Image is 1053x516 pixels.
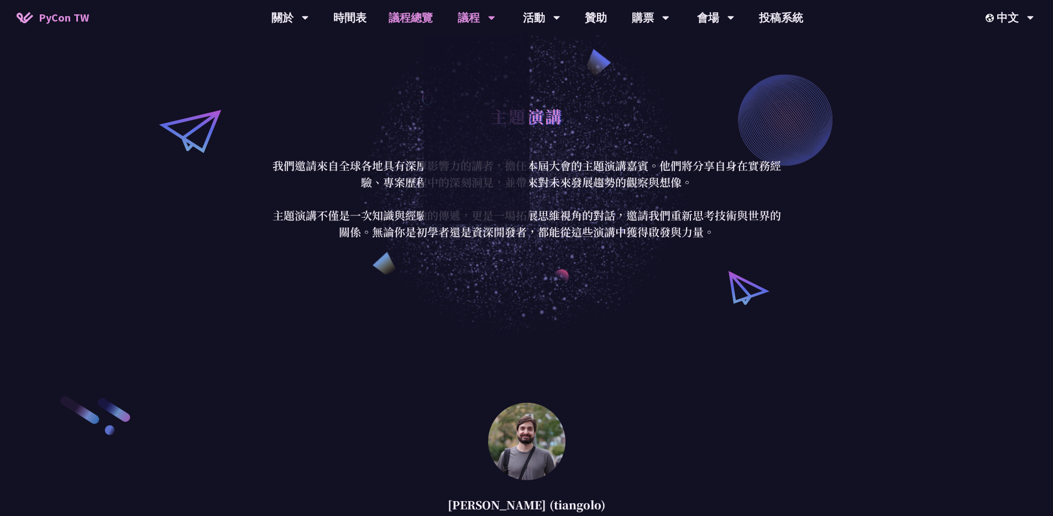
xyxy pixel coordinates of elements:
[17,12,33,23] img: Home icon of PyCon TW 2025
[488,403,565,480] img: Sebastián Ramírez (tiangolo)
[986,14,997,22] img: Locale Icon
[6,4,100,31] a: PyCon TW
[39,9,89,26] span: PyCon TW
[270,157,784,240] p: 我們邀請來自全球各地具有深厚影響力的講者，擔任本屆大會的主題演講嘉賓。他們將分享自身在實務經驗、專案歷程中的深刻洞見，並帶來對未來發展趨勢的觀察與想像。 主題演講不僅是一次知識與經驗的傳遞，更是...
